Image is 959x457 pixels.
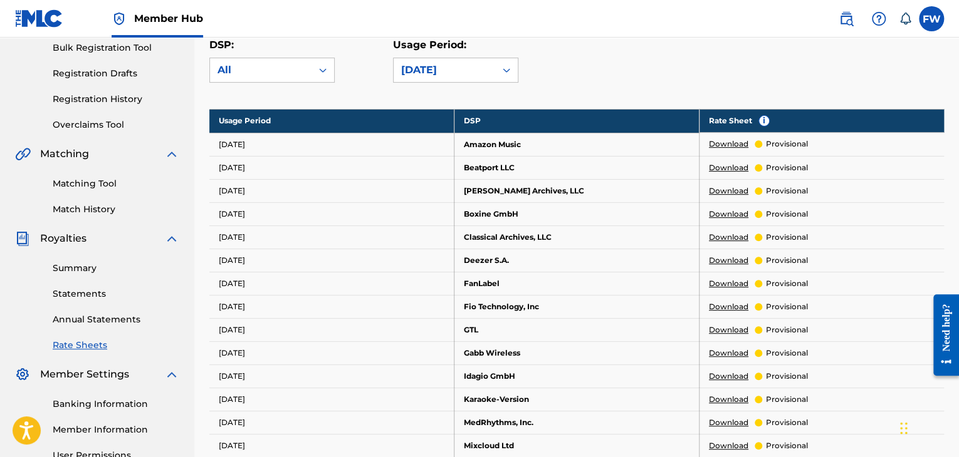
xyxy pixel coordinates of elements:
[924,285,959,386] iframe: Resource Center
[393,39,466,51] label: Usage Period:
[53,93,179,106] a: Registration History
[53,177,179,190] a: Matching Tool
[164,146,179,162] img: expand
[709,162,748,173] a: Download
[766,417,808,428] p: provisional
[454,364,700,388] td: Idagio GmbH
[709,417,748,428] a: Download
[766,162,808,173] p: provisional
[709,232,748,243] a: Download
[709,255,748,266] a: Download
[766,324,808,336] p: provisional
[40,367,129,382] span: Member Settings
[53,118,179,131] a: Overclaims Tool
[209,133,454,156] td: [DATE]
[759,116,769,126] span: i
[766,138,808,150] p: provisional
[53,67,179,80] a: Registration Drafts
[871,11,886,26] img: help
[709,371,748,382] a: Download
[839,11,854,26] img: search
[454,295,700,318] td: Fio Technology, Inc
[53,423,179,436] a: Member Information
[454,388,700,411] td: Karaoke-Version
[53,262,179,275] a: Summary
[766,208,808,220] p: provisional
[164,231,179,246] img: expand
[454,249,700,272] td: Deezer S.A.
[866,6,891,31] div: Help
[709,440,748,451] a: Download
[766,371,808,382] p: provisional
[53,398,179,411] a: Banking Information
[209,249,454,272] td: [DATE]
[209,388,454,411] td: [DATE]
[454,202,700,225] td: Boxine GmbH
[15,367,30,382] img: Member Settings
[40,146,89,162] span: Matching
[834,6,859,31] a: Public Search
[209,411,454,434] td: [DATE]
[766,301,808,312] p: provisional
[209,225,454,249] td: [DATE]
[209,364,454,388] td: [DATE]
[766,440,808,451] p: provisional
[53,41,179,54] a: Bulk Registration Tool
[209,39,234,51] label: DSP:
[15,9,63,28] img: MLC Logo
[209,341,454,364] td: [DATE]
[919,6,944,31] div: User Menu
[15,231,30,246] img: Royalties
[217,63,304,78] div: All
[454,272,700,295] td: FanLabel
[53,203,179,216] a: Match History
[709,185,748,197] a: Download
[209,318,454,341] td: [DATE]
[209,202,454,225] td: [DATE]
[40,231,86,246] span: Royalties
[899,13,911,25] div: Notifications
[454,179,700,202] td: [PERSON_NAME] Archives, LLC
[454,109,700,133] th: DSP
[709,138,748,150] a: Download
[766,278,808,289] p: provisional
[209,156,454,179] td: [DATE]
[709,278,748,289] a: Download
[53,313,179,326] a: Annual Statements
[209,434,454,457] td: [DATE]
[53,339,179,352] a: Rate Sheets
[709,394,748,405] a: Download
[164,367,179,382] img: expand
[709,208,748,220] a: Download
[454,318,700,341] td: GTL
[53,287,179,300] a: Statements
[454,411,700,434] td: MedRhythms, Inc.
[709,324,748,336] a: Download
[401,63,488,78] div: [DATE]
[454,341,700,364] td: Gabb Wireless
[209,272,454,295] td: [DATE]
[454,434,700,457] td: Mixcloud Ltd
[112,11,127,26] img: Top Rightsholder
[709,347,748,359] a: Download
[766,232,808,243] p: provisional
[709,301,748,312] a: Download
[766,185,808,197] p: provisional
[209,109,454,133] th: Usage Period
[209,295,454,318] td: [DATE]
[766,255,808,266] p: provisional
[134,11,203,26] span: Member Hub
[896,397,959,457] iframe: Chat Widget
[700,109,944,133] th: Rate Sheet
[900,409,908,447] div: Drag
[209,179,454,202] td: [DATE]
[454,156,700,179] td: Beatport LLC
[454,133,700,156] td: Amazon Music
[15,146,31,162] img: Matching
[766,347,808,359] p: provisional
[766,394,808,405] p: provisional
[454,225,700,249] td: Classical Archives, LLC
